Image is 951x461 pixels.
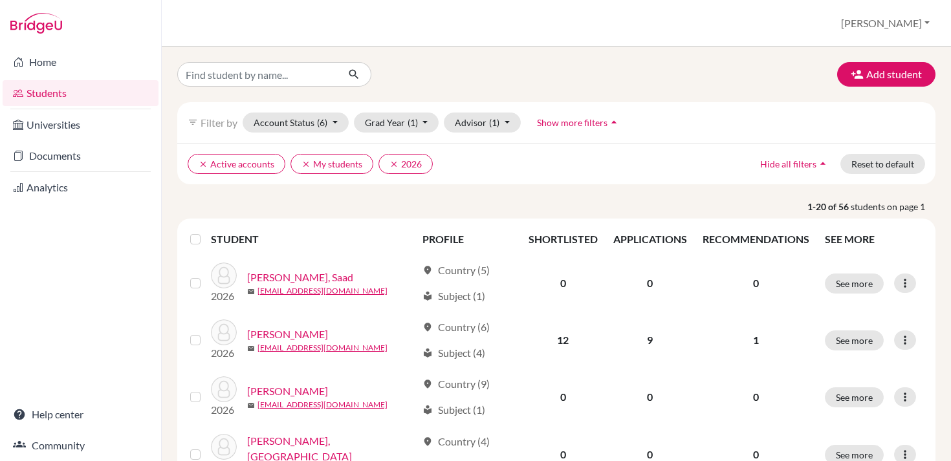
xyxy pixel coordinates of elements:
[257,285,388,297] a: [EMAIL_ADDRESS][DOMAIN_NAME]
[247,288,255,295] span: mail
[749,154,840,174] button: Hide all filtersarrow_drop_up
[606,312,695,369] td: 9
[3,402,158,427] a: Help center
[422,402,485,418] div: Subject (1)
[695,224,817,255] th: RECOMMENDATIONS
[211,345,237,361] p: 2026
[606,255,695,312] td: 0
[243,113,349,133] button: Account Status(6)
[211,319,237,345] img: Adnani, Lilya
[415,224,521,255] th: PROFILE
[211,376,237,402] img: Alahmad, Rashed
[521,255,606,312] td: 0
[825,273,884,294] button: See more
[188,154,285,174] button: clearActive accounts
[521,369,606,425] td: 0
[3,49,158,75] a: Home
[835,11,935,36] button: [PERSON_NAME]
[444,113,521,133] button: Advisor(1)
[837,62,935,87] button: Add student
[422,291,433,301] span: local_library
[825,330,884,350] button: See more
[422,345,485,361] div: Subject (4)
[10,13,62,34] img: Bridge-U
[378,154,433,174] button: clear2026
[290,154,373,174] button: clearMy students
[247,402,255,409] span: mail
[422,376,490,392] div: Country (9)
[422,288,485,304] div: Subject (1)
[3,112,158,138] a: Universities
[389,160,399,169] i: clear
[851,200,935,213] span: students on page 1
[247,270,353,285] a: [PERSON_NAME], Saad
[247,383,328,399] a: [PERSON_NAME]
[422,265,433,275] span: location_on
[177,62,338,87] input: Find student by name...
[422,379,433,389] span: location_on
[422,348,433,358] span: local_library
[3,80,158,106] a: Students
[317,117,327,128] span: (6)
[422,405,433,415] span: local_library
[521,312,606,369] td: 12
[257,399,388,411] a: [EMAIL_ADDRESS][DOMAIN_NAME]
[199,160,208,169] i: clear
[211,402,237,418] p: 2026
[489,117,499,128] span: (1)
[247,345,255,352] span: mail
[301,160,311,169] i: clear
[422,319,490,335] div: Country (6)
[408,117,418,128] span: (1)
[422,322,433,332] span: location_on
[201,116,237,129] span: Filter by
[422,434,490,449] div: Country (4)
[247,327,328,342] a: [PERSON_NAME]
[703,275,809,291] p: 0
[257,342,388,354] a: [EMAIL_ADDRESS][DOMAIN_NAME]
[537,117,607,128] span: Show more filters
[703,389,809,405] p: 0
[521,224,606,255] th: SHORTLISTED
[3,433,158,458] a: Community
[211,224,415,255] th: STUDENT
[816,157,829,170] i: arrow_drop_up
[606,224,695,255] th: APPLICATIONS
[606,369,695,425] td: 0
[526,113,631,133] button: Show more filtersarrow_drop_up
[840,154,925,174] button: Reset to default
[607,116,620,129] i: arrow_drop_up
[422,263,490,278] div: Country (5)
[188,117,198,127] i: filter_list
[817,224,930,255] th: SEE MORE
[703,332,809,348] p: 1
[211,434,237,460] img: Al Alami, Hala
[354,113,439,133] button: Grad Year(1)
[422,436,433,447] span: location_on
[211,288,237,304] p: 2026
[3,175,158,200] a: Analytics
[807,200,851,213] strong: 1-20 of 56
[825,387,884,407] button: See more
[760,158,816,169] span: Hide all filters
[211,263,237,288] img: Abdelmoumen, Saad
[3,143,158,169] a: Documents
